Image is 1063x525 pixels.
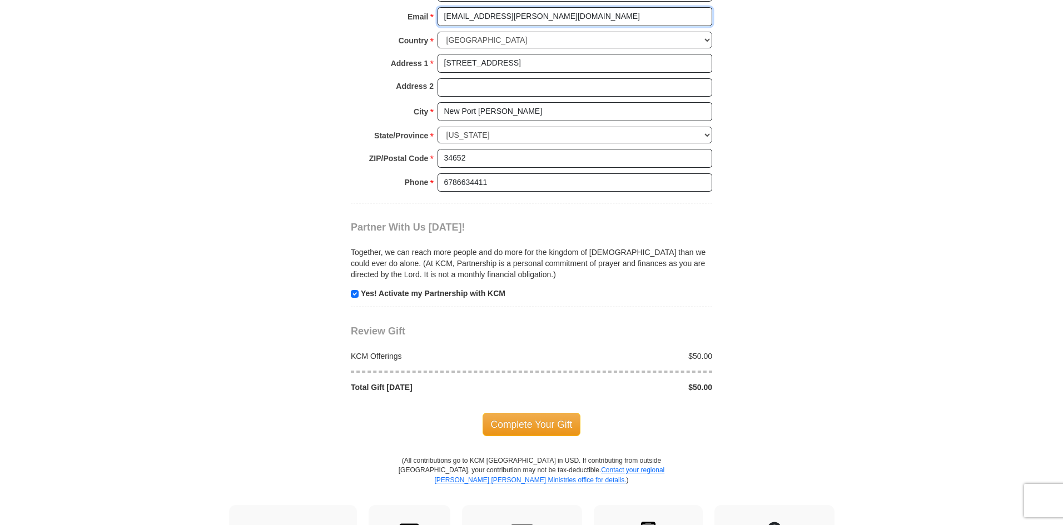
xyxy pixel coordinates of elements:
[374,128,428,143] strong: State/Province
[351,222,465,233] span: Partner With Us [DATE]!
[414,104,428,119] strong: City
[396,78,434,94] strong: Address 2
[345,351,532,362] div: KCM Offerings
[399,33,429,48] strong: Country
[369,151,429,166] strong: ZIP/Postal Code
[351,326,405,337] span: Review Gift
[405,174,429,190] strong: Phone
[398,456,665,504] p: (All contributions go to KCM [GEOGRAPHIC_DATA] in USD. If contributing from outside [GEOGRAPHIC_D...
[361,289,505,298] strong: Yes! Activate my Partnership with KCM
[434,466,664,483] a: Contact your regional [PERSON_NAME] [PERSON_NAME] Ministries office for details.
[391,56,429,71] strong: Address 1
[531,351,718,362] div: $50.00
[531,382,718,393] div: $50.00
[483,413,581,436] span: Complete Your Gift
[351,247,712,280] p: Together, we can reach more people and do more for the kingdom of [DEMOGRAPHIC_DATA] than we coul...
[345,382,532,393] div: Total Gift [DATE]
[408,9,428,24] strong: Email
